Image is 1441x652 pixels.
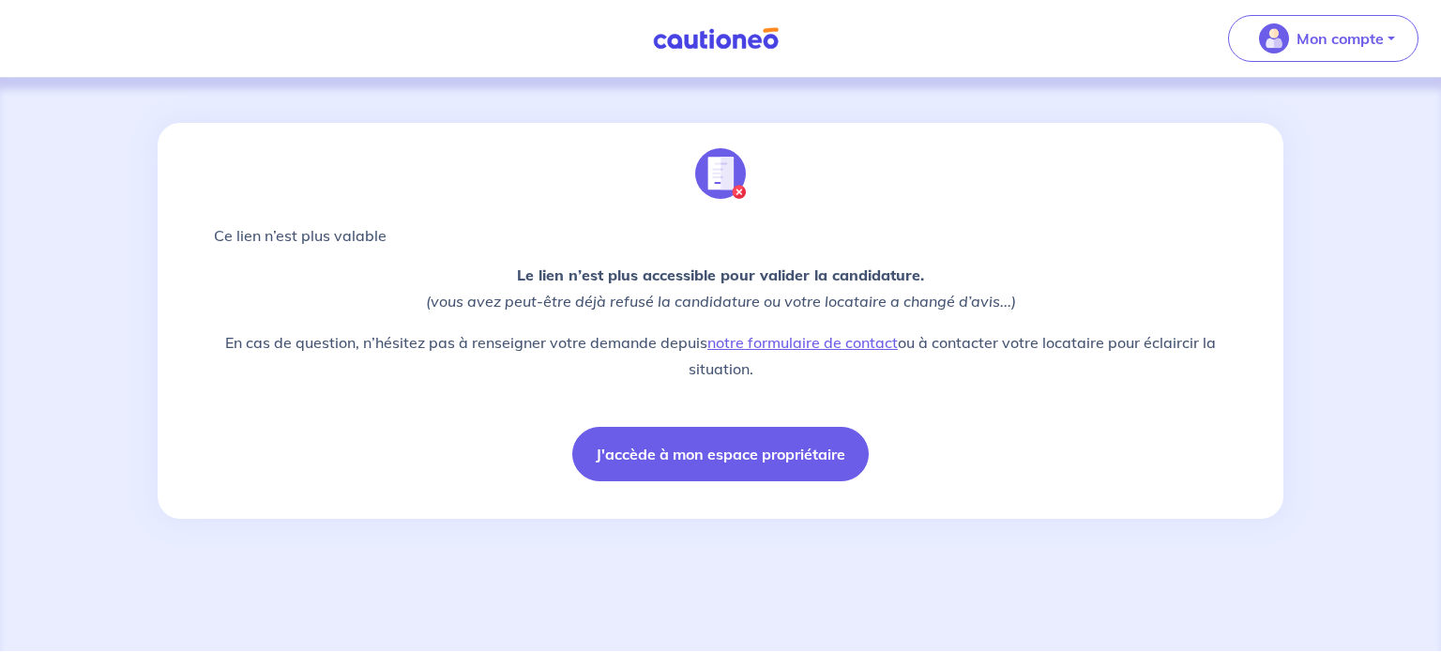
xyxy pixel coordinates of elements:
[1259,23,1289,53] img: illu_account_valid_menu.svg
[1228,15,1418,62] button: illu_account_valid_menu.svgMon compte
[517,265,924,284] strong: Le lien n’est plus accessible pour valider la candidature.
[695,148,746,199] img: illu_annulation_contrat.svg
[645,27,786,51] img: Cautioneo
[214,329,1227,382] p: En cas de question, n’hésitez pas à renseigner votre demande depuis ou à contacter votre locatair...
[707,333,898,352] a: notre formulaire de contact
[572,427,869,481] button: J'accède à mon espace propriétaire
[426,292,1016,311] em: (vous avez peut-être déjà refusé la candidature ou votre locataire a changé d’avis...)
[1297,27,1384,50] p: Mon compte
[214,224,1227,247] p: Ce lien n’est plus valable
